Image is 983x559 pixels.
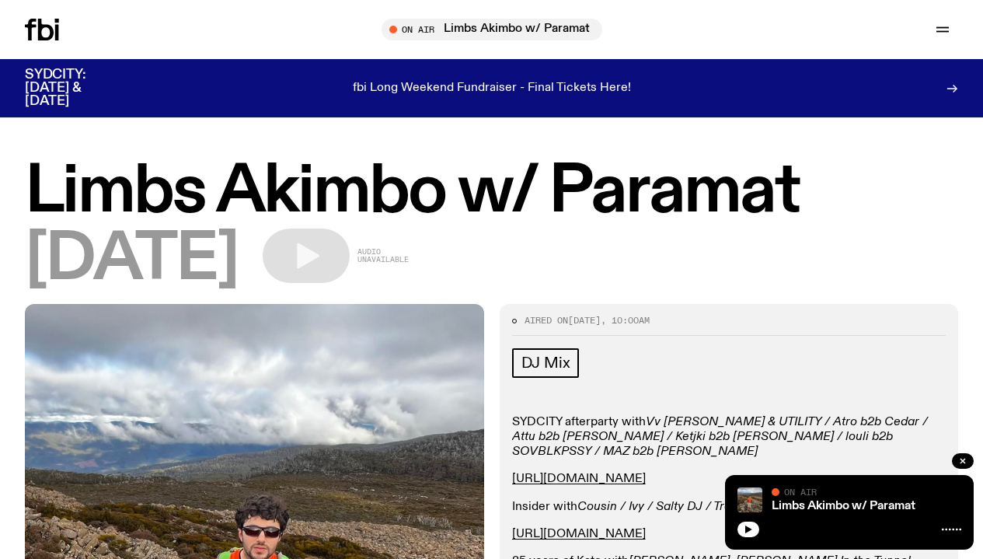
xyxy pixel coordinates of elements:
a: [URL][DOMAIN_NAME] [512,473,646,485]
span: [DATE] [568,314,601,327]
em: Vv [PERSON_NAME] & UTILITY / Atro b2b Cedar / Attu b2b [PERSON_NAME] / Ketjki b2b [PERSON_NAME] /... [512,416,928,458]
span: On Air [784,487,817,497]
span: Audio unavailable [357,248,409,264]
p: SYDCITY afterparty with [512,415,946,460]
span: [DATE] [25,229,238,292]
a: Limbs Akimbo w/ Paramat [772,500,915,512]
span: Aired on [525,314,568,327]
span: DJ Mix [521,355,570,372]
p: Insider with [512,500,946,515]
h3: SYDCITY: [DATE] & [DATE] [25,68,124,108]
h1: Limbs Akimbo w/ Paramat [25,161,958,224]
p: fbi Long Weekend Fundraiser - Final Tickets Here! [353,82,631,96]
a: DJ Mix [512,348,580,378]
em: Cousin / Ivy / Salty DJ / Trailcam / WTP [577,501,800,513]
a: [URL][DOMAIN_NAME] [512,528,646,540]
span: , 10:00am [601,314,650,327]
button: On AirLimbs Akimbo w/ Paramat [382,19,602,40]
